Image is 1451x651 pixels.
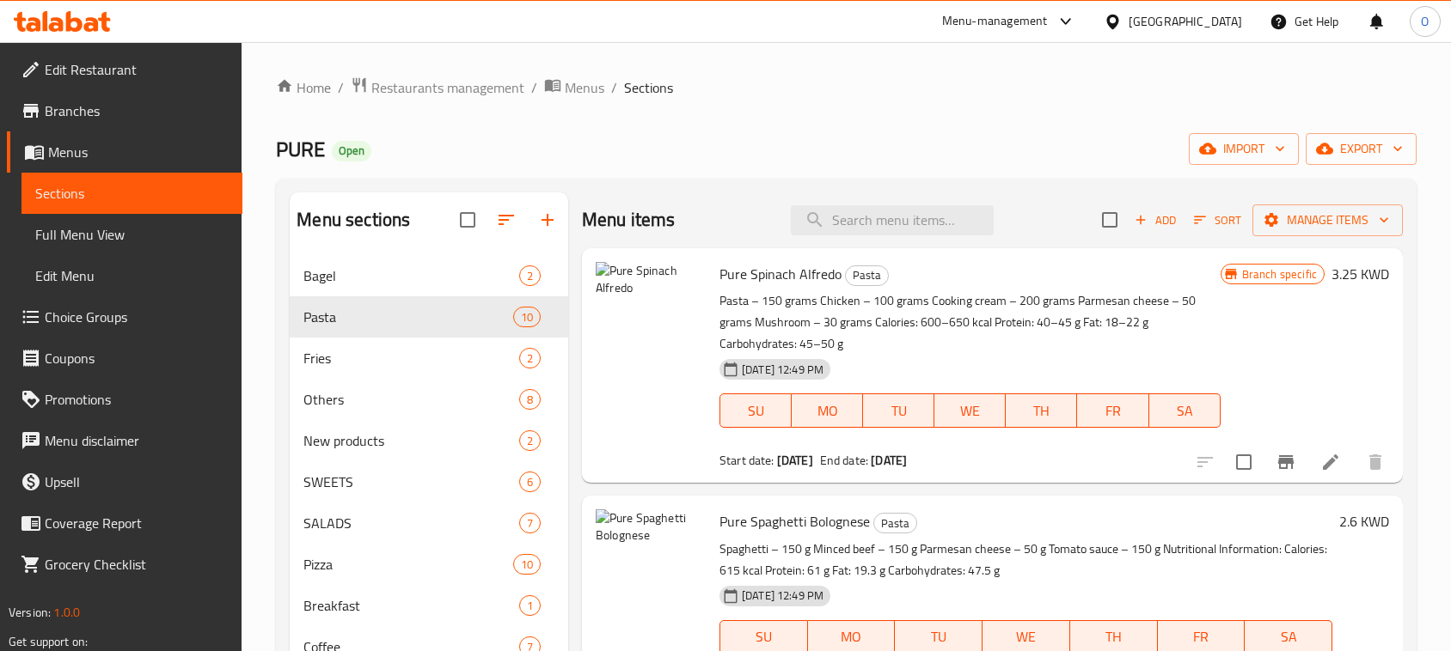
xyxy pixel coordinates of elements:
span: Grocery Checklist [45,554,229,575]
span: [DATE] 12:49 PM [735,587,830,604]
span: TH [1077,624,1151,649]
div: SWEETS [303,472,519,492]
span: 1 [520,598,540,614]
span: Fries [303,348,519,368]
span: Select to update [1226,444,1262,480]
a: Edit Restaurant [7,49,242,90]
div: Breakfast1 [290,585,568,626]
div: New products [303,430,519,451]
span: 2 [520,433,540,449]
p: Pasta – 150 grams Chicken – 100 grams Cooking cream – 200 grams Parmesan cheese – 50 grams Mushro... [719,290,1221,355]
span: Coverage Report [45,513,229,533]
span: Pure Spinach Alfredo [719,261,842,287]
span: Choice Groups [45,307,229,327]
button: FR [1077,393,1148,428]
h6: 2.6 KWD [1339,509,1389,533]
span: Coupons [45,348,229,368]
span: TU [870,399,928,423]
a: Choice Groups [7,296,242,338]
li: / [338,77,344,98]
span: Sort items [1183,207,1252,234]
button: SU [719,393,792,428]
span: Open [332,143,371,158]
span: MO [815,624,889,649]
button: WE [934,393,1006,428]
h6: 3.25 KWD [1332,262,1389,286]
div: Others8 [290,379,568,420]
span: WE [941,399,999,423]
a: Home [276,77,331,98]
button: Sort [1190,207,1246,234]
div: SWEETS6 [290,461,568,502]
span: 10 [514,309,540,325]
img: Pure Spaghetti Bolognese [596,509,706,619]
span: Pizza [303,554,512,575]
button: import [1189,133,1299,165]
div: items [519,472,541,492]
span: SU [727,399,785,423]
span: 10 [514,557,540,573]
div: items [519,430,541,451]
span: 7 [520,515,540,532]
span: Manage items [1266,210,1389,231]
a: Branches [7,90,242,131]
a: Menus [7,131,242,173]
button: SA [1149,393,1221,428]
div: items [519,389,541,410]
span: Breakfast [303,595,519,616]
span: Select section [1092,202,1128,238]
div: items [519,348,541,368]
span: 6 [520,474,540,490]
span: Promotions [45,389,229,410]
span: Upsell [45,472,229,492]
h2: Menu items [582,207,676,233]
a: Full Menu View [21,214,242,255]
span: SA [1252,624,1325,649]
span: Sort [1194,210,1241,230]
li: / [531,77,537,98]
a: Sections [21,173,242,214]
a: Coupons [7,338,242,379]
button: Add section [527,199,568,240]
span: Sort sections [486,199,527,240]
a: Menu disclaimer [7,420,242,461]
nav: breadcrumb [276,76,1417,99]
a: Restaurants management [351,76,524,99]
span: 1.0.0 [53,601,80,624]
b: [DATE] [871,449,907,472]
div: items [513,554,541,575]
span: SALADS [303,513,519,533]
span: TU [902,624,976,649]
b: [DATE] [777,449,813,472]
span: Edit Menu [35,265,229,286]
span: Pure Spaghetti Bolognese [719,508,870,534]
div: [GEOGRAPHIC_DATA] [1129,12,1242,31]
input: search [791,205,994,235]
span: 2 [520,268,540,284]
span: SA [1156,399,1214,423]
span: Menus [48,142,229,162]
span: FR [1084,399,1142,423]
button: Add [1128,207,1183,234]
span: O [1421,12,1429,31]
div: SALADS7 [290,502,568,544]
span: Add item [1128,207,1183,234]
span: [DATE] 12:49 PM [735,362,830,378]
span: Sections [624,77,673,98]
span: SU [727,624,801,649]
span: Pasta [846,265,888,285]
span: 2 [520,350,540,367]
div: Menu-management [942,11,1048,32]
div: items [519,513,541,533]
span: Others [303,389,519,410]
span: Bagel [303,265,519,286]
span: import [1203,138,1285,160]
a: Edit menu item [1320,452,1341,472]
button: TH [1006,393,1077,428]
button: TU [863,393,934,428]
button: delete [1355,441,1396,483]
span: MO [799,399,856,423]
